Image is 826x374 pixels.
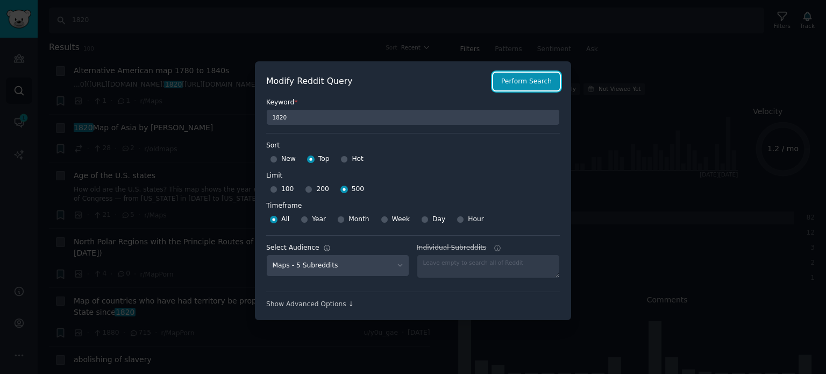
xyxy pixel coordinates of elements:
[266,98,560,108] label: Keyword
[316,185,329,194] span: 200
[266,171,282,181] div: Limit
[266,243,319,253] div: Select Audience
[417,243,560,253] label: Individual Subreddits
[281,154,296,164] span: New
[281,215,289,224] span: All
[318,154,330,164] span: Top
[266,109,560,125] input: Keyword to search on Reddit
[352,154,364,164] span: Hot
[348,215,369,224] span: Month
[493,73,560,91] button: Perform Search
[266,75,487,88] h2: Modify Reddit Query
[281,185,294,194] span: 100
[266,300,560,309] div: Show Advanced Options ↓
[432,215,445,224] span: Day
[312,215,326,224] span: Year
[352,185,364,194] span: 500
[392,215,410,224] span: Week
[468,215,484,224] span: Hour
[266,141,560,151] label: Sort
[266,197,560,211] label: Timeframe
